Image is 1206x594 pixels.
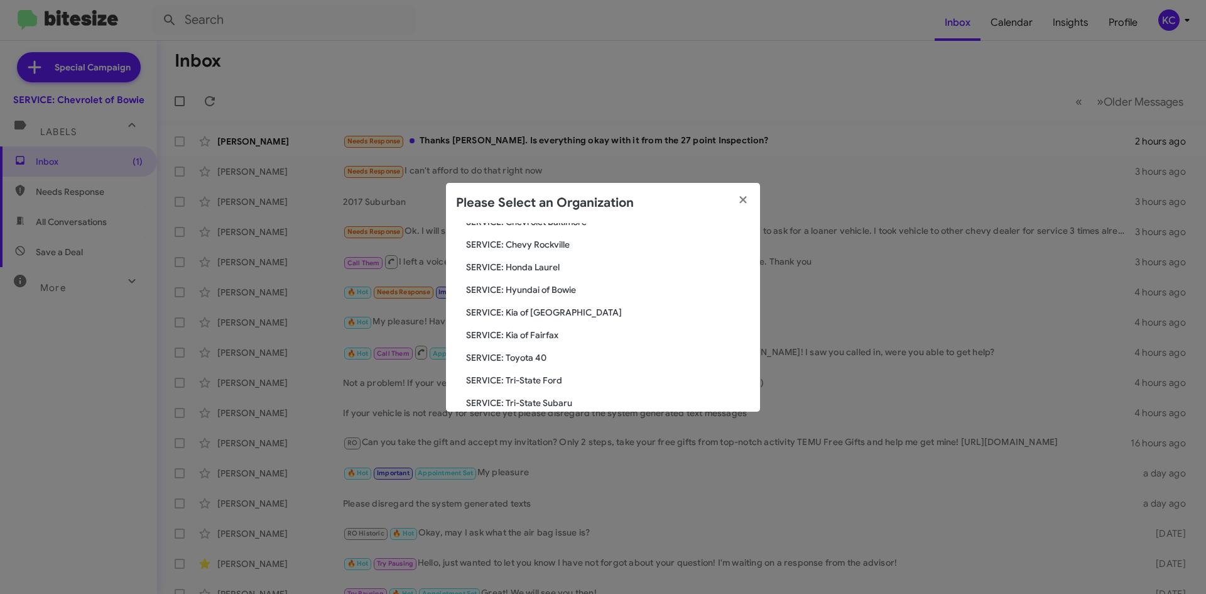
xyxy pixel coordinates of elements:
[466,238,750,251] span: SERVICE: Chevy Rockville
[466,283,750,296] span: SERVICE: Hyundai of Bowie
[466,397,750,409] span: SERVICE: Tri-State Subaru
[456,193,634,213] h2: Please Select an Organization
[466,306,750,319] span: SERVICE: Kia of [GEOGRAPHIC_DATA]
[466,329,750,341] span: SERVICE: Kia of Fairfax
[466,261,750,273] span: SERVICE: Honda Laurel
[466,351,750,364] span: SERVICE: Toyota 40
[466,374,750,387] span: SERVICE: Tri-State Ford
